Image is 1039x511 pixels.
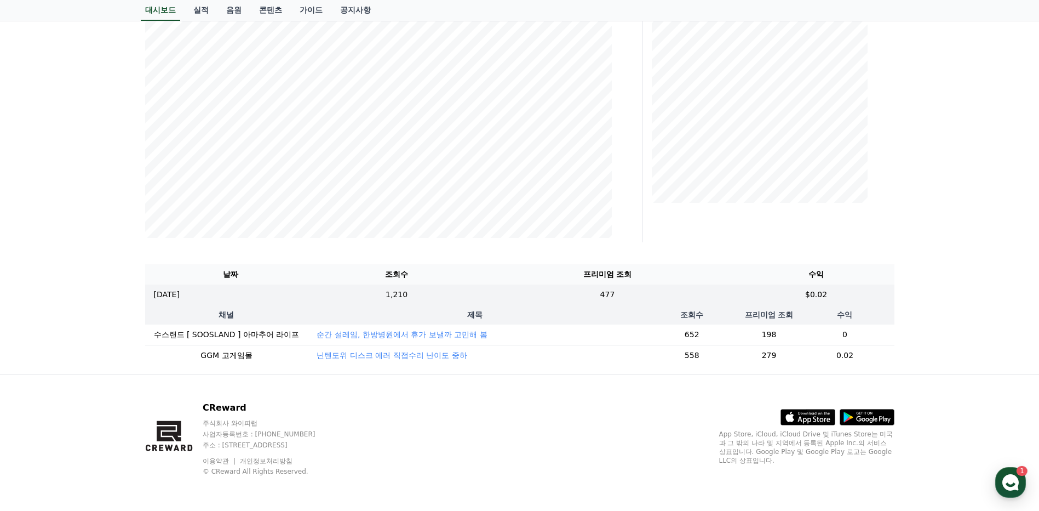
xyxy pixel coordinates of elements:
[641,345,743,366] td: 558
[477,285,738,305] td: 477
[317,350,467,361] button: 닌텐도위 디스크 에러 직접수리 난이도 중하
[738,264,894,285] th: 수익
[641,305,743,325] th: 조회수
[795,345,894,366] td: 0.02
[743,345,796,366] td: 279
[141,348,210,375] a: 설정
[795,305,894,325] th: 수익
[795,325,894,345] td: 0
[203,441,336,450] p: 주소 : [STREET_ADDRESS]
[477,264,738,285] th: 프리미엄 조회
[145,264,317,285] th: 날짜
[203,467,336,476] p: © CReward All Rights Reserved.
[719,430,894,465] p: App Store, iCloud, iCloud Drive 및 iTunes Store는 미국과 그 밖의 나라 및 지역에서 등록된 Apple Inc.의 서비스 상표입니다. Goo...
[203,430,336,439] p: 사업자등록번호 : [PHONE_NUMBER]
[154,289,180,300] p: [DATE]
[3,348,72,375] a: 홈
[72,348,141,375] a: 1대화
[317,285,477,305] td: 1,210
[317,329,487,340] button: 순간 설레임, 한방병원에서 휴가 보낼까 고민해 봄
[145,305,308,325] th: 채널
[169,364,182,373] span: 설정
[240,457,292,465] a: 개인정보처리방침
[203,457,237,465] a: 이용약관
[743,325,796,345] td: 198
[145,325,308,345] td: 수스랜드 [ SOOSLAND ] 아마추어 라이프
[100,365,113,373] span: 대화
[308,305,641,325] th: 제목
[35,364,41,373] span: 홈
[111,347,115,356] span: 1
[203,401,336,415] p: CReward
[317,264,477,285] th: 조회수
[203,419,336,428] p: 주식회사 와이피랩
[641,325,743,345] td: 652
[145,345,308,366] td: GGM 고게임몰
[743,305,796,325] th: 프리미엄 조회
[738,285,894,305] td: $0.02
